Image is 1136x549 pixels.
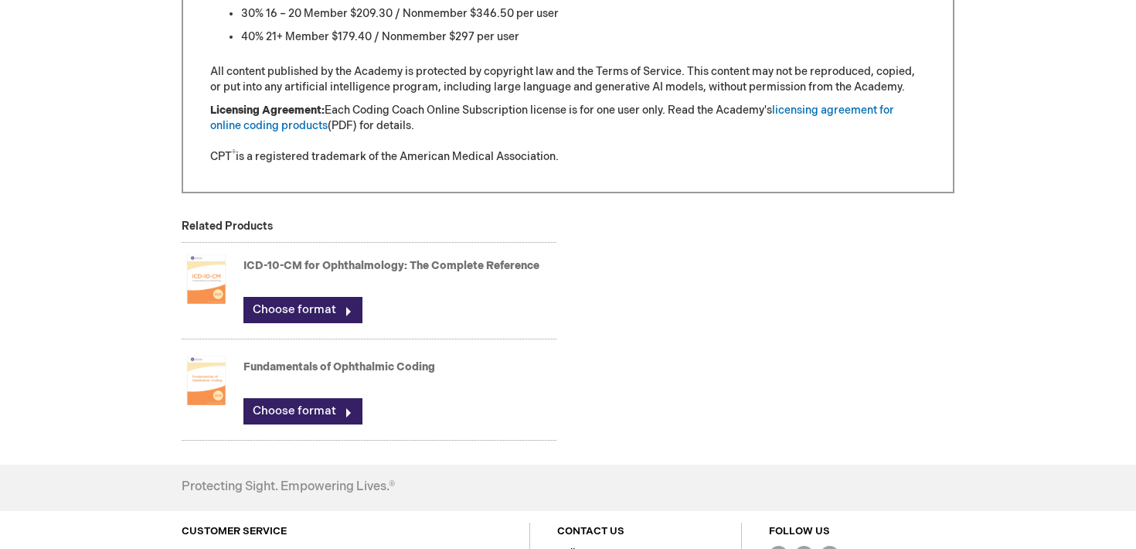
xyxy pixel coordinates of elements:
[243,297,362,323] a: Choose format
[210,104,325,117] strong: Licensing Agreement:
[232,149,236,159] sup: ®
[182,350,231,411] img: Fundamentals of Ophthalmic Coding
[243,398,362,425] a: Choose format
[557,525,624,537] a: CONTACT US
[241,29,926,45] li: 40% 21+ Member $179.40 / Nonmember $297 per user
[182,480,395,494] h4: Protecting Sight. Empowering Lives.®
[210,103,926,165] p: Each Coding Coach Online Subscription license is for one user only. Read the Academy's (PDF) for ...
[243,360,435,373] a: Fundamentals of Ophthalmic Coding
[182,525,287,537] a: CUSTOMER SERVICE
[182,220,273,233] strong: Related Products
[769,525,830,537] a: FOLLOW US
[241,6,926,22] li: 30% 16 – 20 Member $209.30 / Nonmember $346.50 per user
[243,259,539,272] a: ICD-10-CM for Ophthalmology: The Complete Reference
[182,248,231,310] img: ICD-10-CM for Ophthalmology: The Complete Reference
[210,64,926,95] p: All content published by the Academy is protected by copyright law and the Terms of Service. This...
